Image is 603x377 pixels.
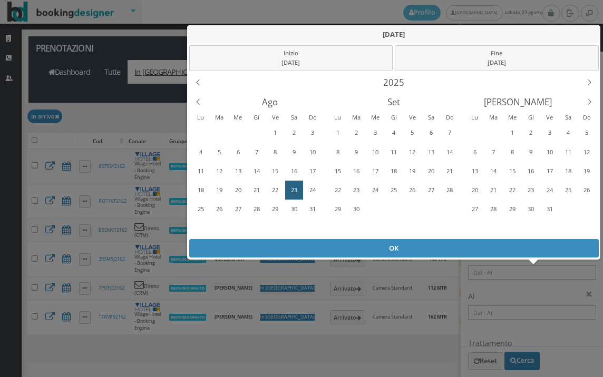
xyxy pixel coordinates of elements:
div: 30 [286,201,302,217]
div: Venerdì [403,112,422,123]
div: Domenica, Settembre 7 [304,219,322,237]
div: 11 [192,163,209,180]
div: 17 [304,163,320,180]
div: 17 [541,163,558,180]
div: 10 [367,144,383,161]
div: Lunedì, Settembre 29 [328,200,346,219]
div: [DATE] [193,58,389,68]
div: 25 [560,182,576,199]
div: Venerdì, Ottobre 3 [540,123,558,142]
div: Domenica, Novembre 9 [578,219,596,237]
div: 26 [211,201,227,217]
div: Venerdì, Agosto 22 [266,181,284,199]
div: Venerdì [266,112,285,123]
div: Venerdì, Settembre 26 [403,181,421,199]
div: 6 [423,124,439,141]
div: 4 [192,144,209,161]
div: Venerdì, Agosto 8 [266,143,284,161]
div: Mercoledì, Settembre 17 [366,162,384,180]
div: Venerdì, Settembre 19 [403,162,421,180]
div: Agosto [208,92,332,112]
div: Martedì, Ottobre 7 [484,143,502,161]
div: 18 [385,163,402,180]
div: Martedì, Settembre 2 [347,123,365,142]
div: Lunedì, Settembre 1 [328,123,346,142]
div: Giovedì, Agosto 14 [247,162,265,180]
div: Domenica, Settembre 7 [441,123,459,142]
div: Mercoledì, Agosto 20 [229,181,247,199]
div: Lunedì, Agosto 25 [191,200,209,219]
div: Mercoledì, Ottobre 15 [503,162,521,180]
div: [DATE] [398,58,595,68]
div: Giovedì, Ottobre 23 [522,181,540,199]
div: Domenica, Novembre 2 [578,200,596,219]
div: 20 [466,182,483,199]
div: 24 [541,182,558,199]
div: 27 [423,182,439,199]
div: 13 [230,163,246,180]
div: 23 [348,182,364,199]
div: Fine [395,45,599,71]
div: Giovedì, Ottobre 2 [522,123,540,142]
div: Venerdì, Ottobre 17 [540,162,558,180]
div: 18 [560,163,576,180]
div: Sabato, Settembre 20 [422,162,440,180]
div: 19 [404,163,421,180]
div: 16 [522,163,539,180]
div: 12 [579,144,595,161]
div: Venerdì, Ottobre 10 [403,219,421,237]
div: 15 [267,163,284,180]
div: Domenica, Ottobre 5 [578,123,596,142]
div: 21 [248,182,265,199]
div: Lunedì, Agosto 18 [191,181,209,199]
div: Sabato [285,112,304,123]
div: 27 [230,201,246,217]
div: 21 [485,182,502,199]
div: Martedì, Settembre 30 [484,123,502,142]
div: 22 [329,182,346,199]
div: [DATE] [187,25,600,43]
div: Lunedì, Ottobre 13 [465,162,483,180]
div: 23 [522,182,539,199]
div: Settembre [332,92,455,112]
div: Oggi, Sabato, Agosto 23 [285,181,303,199]
div: Martedì, Luglio 29 [210,123,228,142]
div: Martedì, Settembre 16 [347,162,365,180]
div: Giovedì, Ottobre 9 [522,143,540,161]
div: Sabato, Ottobre 4 [422,200,440,219]
div: OK [189,239,598,257]
div: Sabato, Ottobre 18 [559,162,577,180]
div: 2 [286,124,302,141]
div: Giovedì [384,112,403,123]
div: Sabato, Ottobre 25 [559,181,577,199]
div: Martedì, Agosto 5 [210,143,228,161]
div: Sabato, Novembre 1 [559,200,577,219]
div: 15 [504,163,520,180]
div: Sabato [422,112,441,123]
div: 5 [404,124,421,141]
div: Lunedì, Settembre 8 [328,143,346,161]
div: 31 [541,201,558,217]
div: Previous Year [188,73,208,92]
div: Giovedì, Settembre 18 [384,162,402,180]
div: 30 [522,201,539,217]
div: Martedì [210,112,229,123]
div: Mercoledì, Agosto 27 [229,200,247,219]
div: Giovedì, Luglio 31 [247,123,265,142]
div: Lunedì [328,112,347,123]
div: 6 [466,144,483,161]
div: Lunedì, Ottobre 20 [465,181,483,199]
div: Venerdì, Settembre 5 [266,219,284,237]
div: 14 [485,163,502,180]
div: Sabato, Settembre 13 [422,143,440,161]
div: Next Month [580,92,599,112]
div: 9 [348,144,364,161]
div: Giovedì, Settembre 11 [384,143,402,161]
div: Giovedì, Ottobre 9 [384,219,402,237]
div: 6 [230,144,246,161]
div: Domenica, Ottobre 19 [578,162,596,180]
div: Venerdì, Settembre 12 [403,143,421,161]
div: 10 [304,144,320,161]
div: Venerdì, Agosto 1 [266,123,284,142]
div: 11 [560,144,576,161]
